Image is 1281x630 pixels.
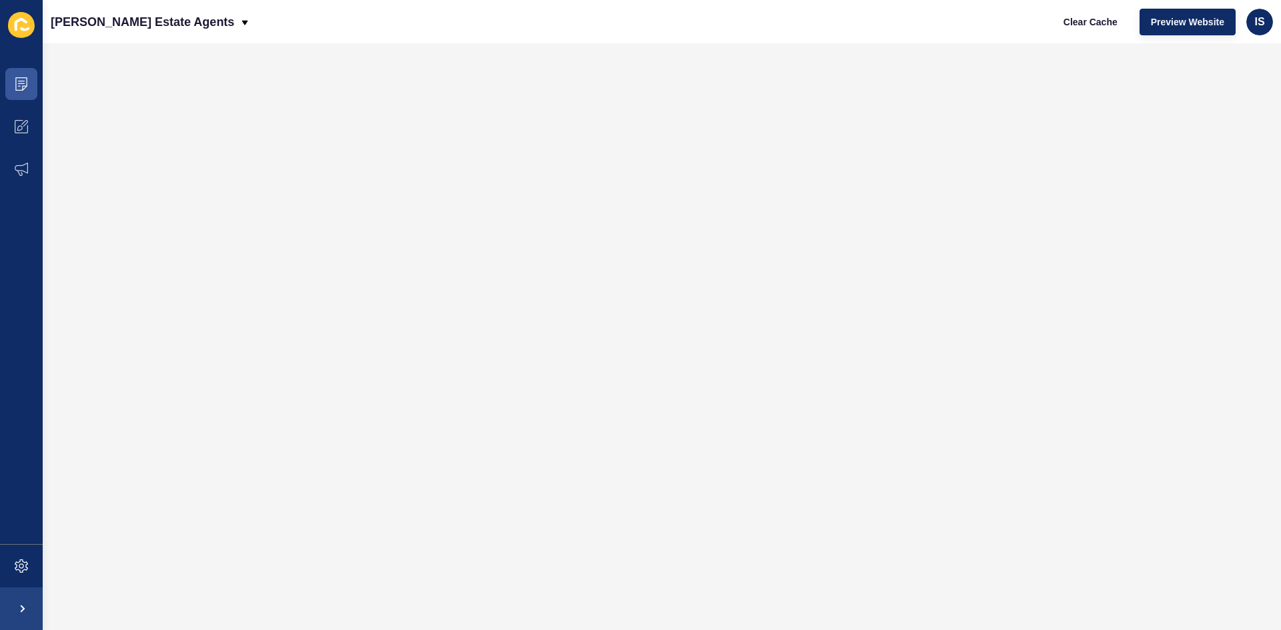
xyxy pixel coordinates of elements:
p: [PERSON_NAME] Estate Agents [51,5,234,39]
span: Preview Website [1151,15,1224,29]
button: Preview Website [1140,9,1236,35]
span: Clear Cache [1063,15,1118,29]
span: IS [1254,15,1264,29]
button: Clear Cache [1052,9,1129,35]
